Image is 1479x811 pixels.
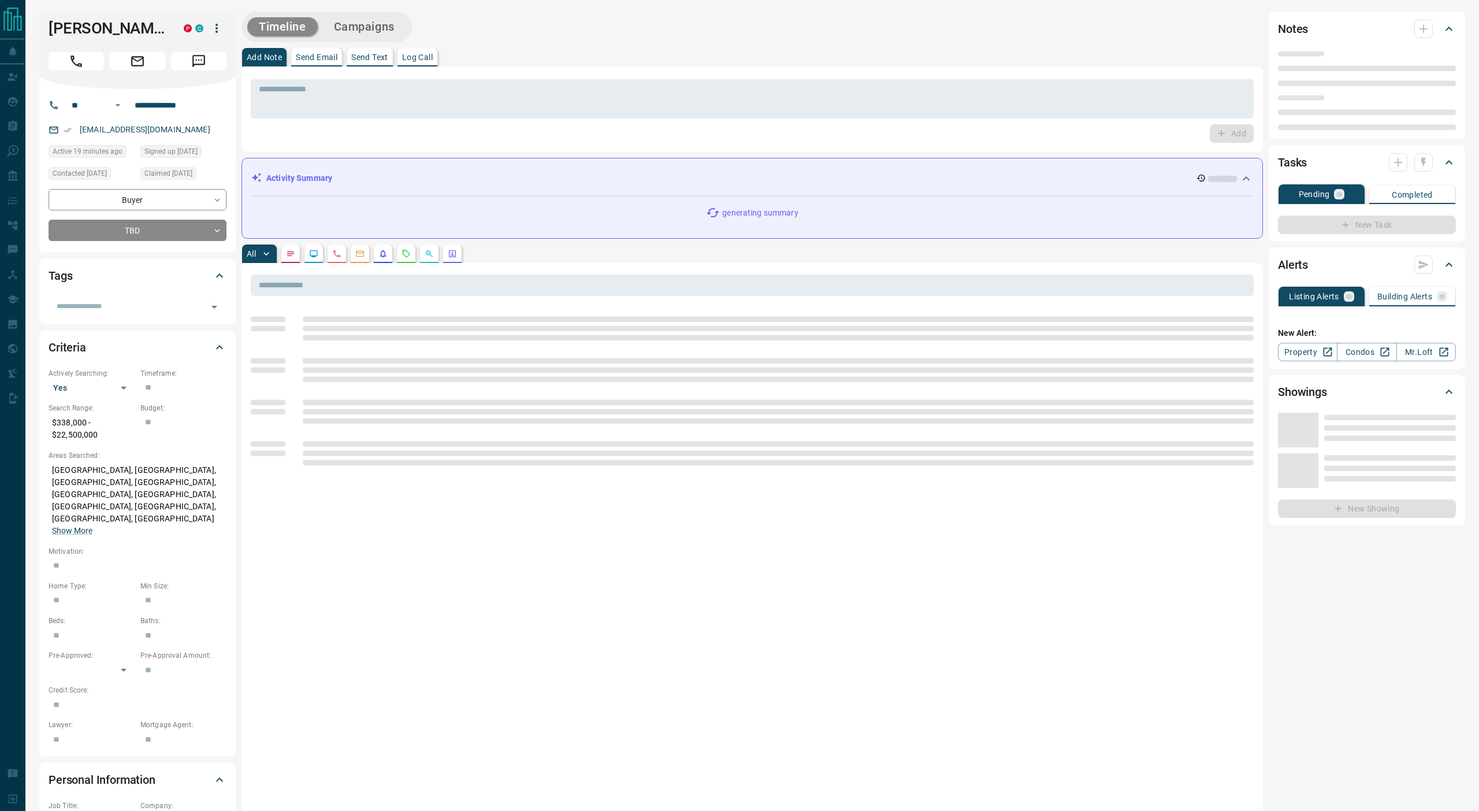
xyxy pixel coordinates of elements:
p: generating summary [722,207,798,219]
p: New Alert: [1278,327,1456,339]
div: Mon Sep 08 2025 [49,167,135,183]
div: Tags [49,262,226,290]
div: Yes [49,379,135,397]
div: Buyer [49,189,226,210]
p: Credit Score: [49,685,226,695]
p: Motivation: [49,546,226,557]
p: Areas Searched: [49,450,226,461]
p: Send Email [296,53,337,61]
span: Claimed [DATE] [144,168,192,179]
h2: Alerts [1278,255,1308,274]
p: Building Alerts [1377,292,1432,301]
svg: Calls [332,249,341,258]
p: Timeframe: [140,368,226,379]
p: Completed [1392,191,1433,199]
div: Showings [1278,378,1456,406]
span: Active 19 minutes ago [53,146,122,157]
p: Pre-Approved: [49,650,135,661]
svg: Opportunities [425,249,434,258]
p: Budget: [140,403,226,413]
span: Contacted [DATE] [53,168,107,179]
h2: Criteria [49,338,86,357]
p: Log Call [402,53,433,61]
p: Min Size: [140,581,226,591]
a: [EMAIL_ADDRESS][DOMAIN_NAME] [80,125,210,134]
div: property.ca [184,24,192,32]
svg: Listing Alerts [378,249,388,258]
h2: Tasks [1278,153,1307,172]
p: Actively Searching: [49,368,135,379]
p: Pre-Approval Amount: [140,650,226,661]
div: Personal Information [49,766,226,794]
div: Fri Sep 12 2025 [49,145,135,161]
p: Listing Alerts [1289,292,1339,301]
div: Alerts [1278,251,1456,279]
p: Mortgage Agent: [140,720,226,730]
button: Timeline [247,17,318,36]
p: Job Title: [49,801,135,811]
p: Baths: [140,616,226,626]
h2: Showings [1278,383,1327,401]
p: Beds: [49,616,135,626]
h2: Personal Information [49,771,155,789]
div: Sun Jun 15 2025 [140,145,226,161]
p: All [247,250,256,258]
h2: Tags [49,266,72,285]
a: Property [1278,343,1337,361]
svg: Lead Browsing Activity [309,249,318,258]
div: condos.ca [195,24,203,32]
button: Open [206,299,222,315]
div: TBD [49,220,226,241]
a: Mr.Loft [1396,343,1456,361]
span: Email [110,52,165,71]
div: Activity Summary [251,168,1253,189]
p: Lawyer: [49,720,135,730]
p: Send Text [351,53,388,61]
button: Open [111,98,125,112]
div: Tasks [1278,149,1456,176]
p: Pending [1299,190,1330,198]
div: Sun Jun 15 2025 [140,167,226,183]
p: Search Range: [49,403,135,413]
p: Home Type: [49,581,135,591]
div: Criteria [49,334,226,361]
button: Show More [52,525,92,537]
h2: Notes [1278,20,1308,38]
p: Activity Summary [266,172,332,184]
p: [GEOGRAPHIC_DATA], [GEOGRAPHIC_DATA], [GEOGRAPHIC_DATA], [GEOGRAPHIC_DATA], [GEOGRAPHIC_DATA], [G... [49,461,226,540]
button: Campaigns [322,17,406,36]
span: Message [171,52,226,71]
p: $338,000 - $22,500,000 [49,413,135,445]
svg: Email Verified [64,126,72,134]
h1: [PERSON_NAME] [49,19,166,38]
span: Call [49,52,104,71]
svg: Requests [402,249,411,258]
svg: Agent Actions [448,249,457,258]
svg: Notes [286,249,295,258]
span: Signed up [DATE] [144,146,198,157]
p: Add Note [247,53,282,61]
a: Condos [1337,343,1396,361]
svg: Emails [355,249,365,258]
div: Notes [1278,15,1456,43]
p: Company: [140,801,226,811]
